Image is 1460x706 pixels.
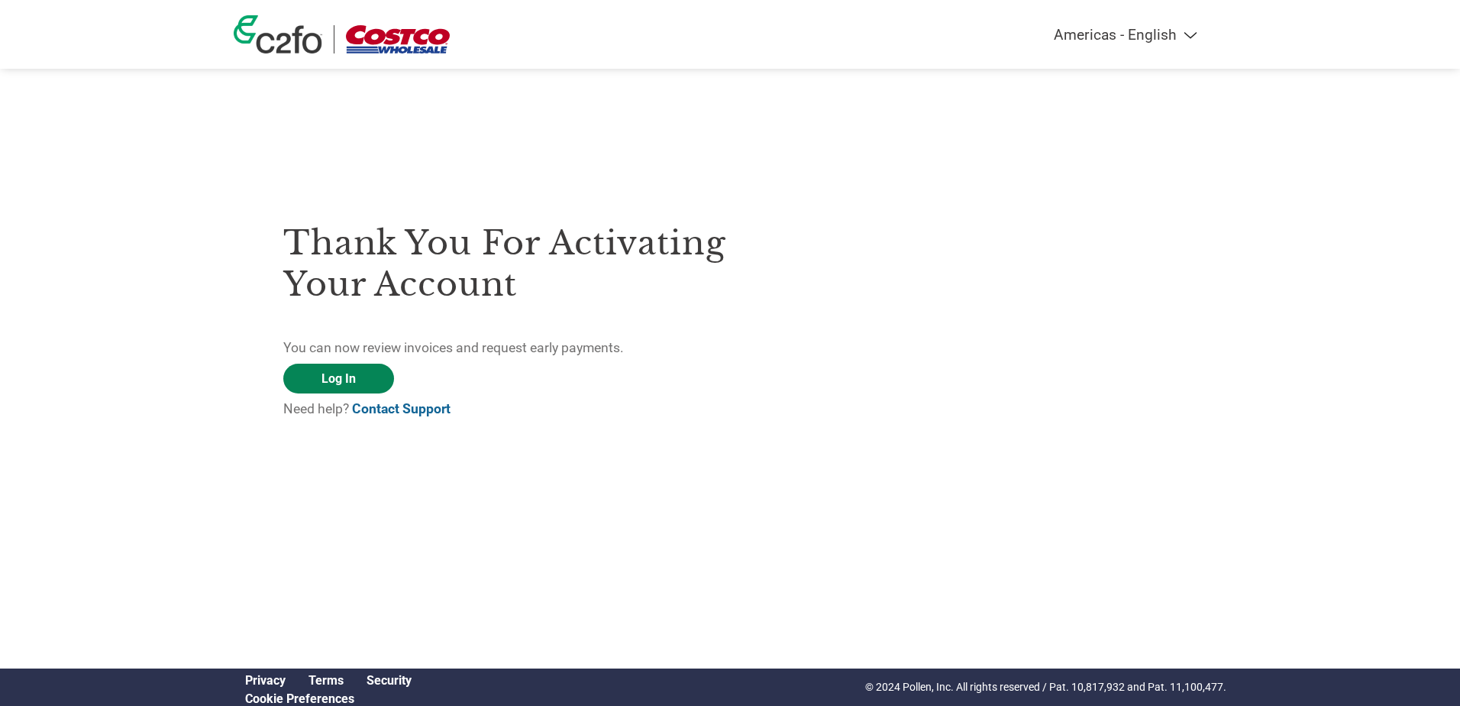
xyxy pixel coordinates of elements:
a: Terms [308,673,344,688]
p: Need help? [283,399,730,419]
p: © 2024 Pollen, Inc. All rights reserved / Pat. 10,817,932 and Pat. 11,100,477. [865,679,1226,695]
a: Privacy [245,673,286,688]
a: Contact Support [352,401,451,416]
h3: Thank you for activating your account [283,222,730,305]
img: c2fo logo [234,15,322,53]
img: Costco [346,25,450,53]
a: Log In [283,364,394,393]
a: Security [367,673,412,688]
div: Open Cookie Preferences Modal [234,691,423,706]
p: You can now review invoices and request early payments. [283,338,730,358]
a: Cookie Preferences, opens a dedicated popup modal window [245,691,354,706]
